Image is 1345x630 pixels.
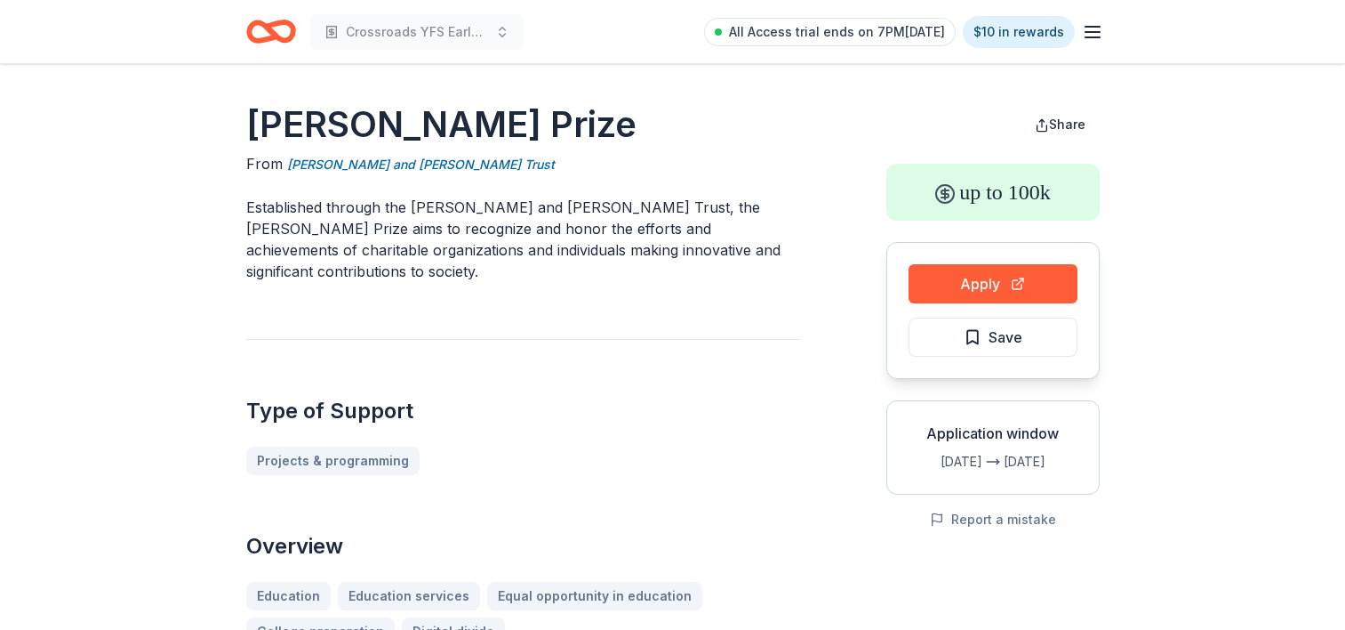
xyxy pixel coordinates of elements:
button: Crossroads YFS Early Childhood Program [310,14,524,50]
button: Report a mistake [930,509,1056,530]
a: [PERSON_NAME] and [PERSON_NAME] Trust [287,154,555,175]
div: [DATE] [1004,451,1085,472]
h2: Overview [246,532,801,561]
div: up to 100k [886,164,1100,221]
span: Crossroads YFS Early Childhood Program [346,21,488,43]
div: [DATE] [901,451,982,472]
p: Established through the [PERSON_NAME] and [PERSON_NAME] Trust, the [PERSON_NAME] Prize aims to re... [246,197,801,282]
a: All Access trial ends on 7PM[DATE] [704,18,956,46]
h2: Type of Support [246,397,801,425]
a: Projects & programming [246,447,420,475]
h1: [PERSON_NAME] Prize [246,100,801,149]
div: From [246,153,801,175]
a: $10 in rewards [963,16,1075,48]
span: Save [989,326,1022,349]
span: All Access trial ends on 7PM[DATE] [729,21,945,43]
button: Save [909,318,1077,357]
button: Apply [909,264,1077,303]
a: Home [246,11,296,52]
div: Application window [901,423,1085,444]
span: Share [1049,117,1085,132]
button: Share [1021,107,1100,142]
